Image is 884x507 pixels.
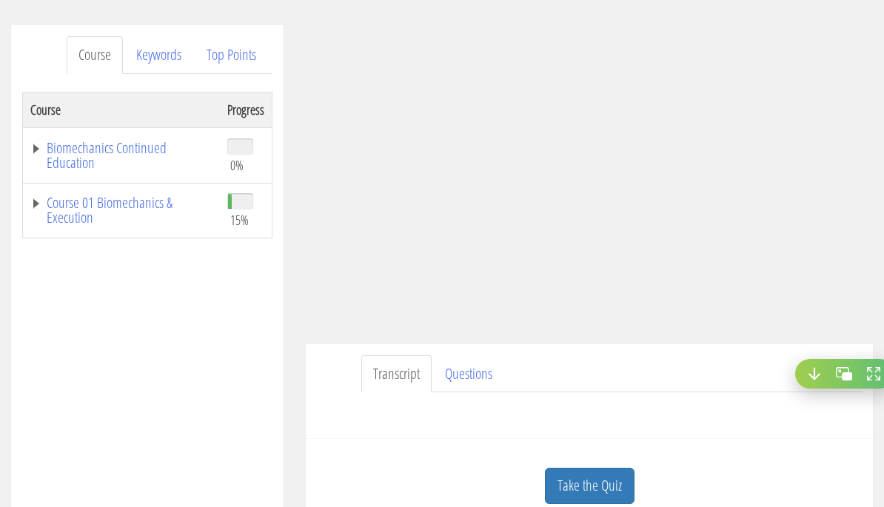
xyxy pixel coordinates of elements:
[23,92,221,127] th: Course
[230,212,249,228] span: 15%
[30,141,212,170] a: Biomechanics Continued Education
[433,355,504,393] a: Questions
[30,195,212,225] a: Course 01 Biomechanics & Execution
[361,355,432,393] a: Transcript
[67,36,123,74] a: Course
[220,92,272,127] th: Progress
[195,36,268,74] a: Top Points
[124,36,193,74] a: Keywords
[230,157,244,173] span: 0%
[545,468,634,504] a: Take the Quiz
